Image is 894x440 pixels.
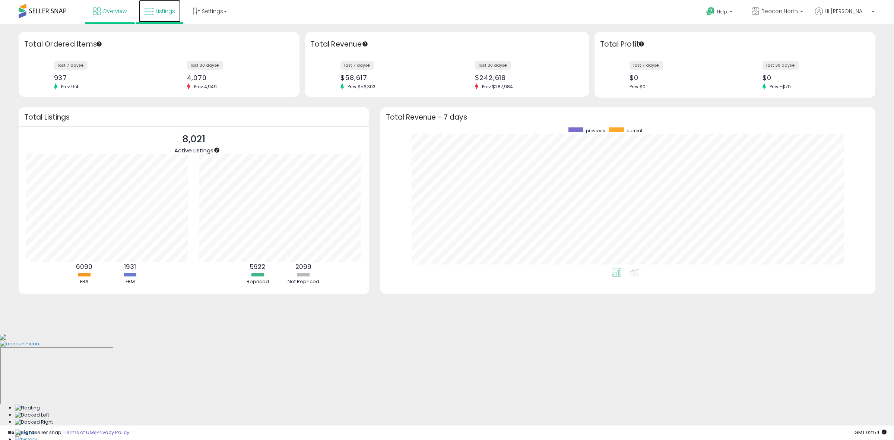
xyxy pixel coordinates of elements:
span: Beacon North [761,7,798,15]
div: Tooltip anchor [96,41,102,47]
div: Tooltip anchor [213,147,220,153]
label: last 7 days [54,61,88,70]
b: 1931 [124,262,136,271]
span: Overview [102,7,127,15]
img: Docked Left [15,412,49,419]
i: Get Help [706,7,715,16]
div: Not Repriced [281,278,326,285]
span: Help [717,9,727,15]
div: Tooltip anchor [362,41,368,47]
span: Prev: 914 [57,83,82,90]
span: Prev: $0 [630,83,646,90]
span: Prev: $56,303 [344,83,379,90]
div: $242,618 [475,74,576,82]
div: 4,079 [187,74,287,82]
label: last 30 days [187,61,223,70]
div: Repriced [235,278,280,285]
span: Prev: -$70 [766,83,795,90]
h3: Total Ordered Items [24,39,294,50]
div: $0 [630,74,729,82]
p: 8,021 [174,132,213,146]
img: Floating [15,405,40,412]
span: current [627,127,643,134]
label: last 7 days [340,61,374,70]
a: Hi [PERSON_NAME] [815,7,875,24]
img: Home [15,430,35,437]
b: 5922 [250,262,265,271]
span: Prev: 4,949 [190,83,221,90]
span: Listings [156,7,175,15]
div: Tooltip anchor [638,41,645,47]
b: 6090 [76,262,92,271]
label: last 30 days [475,61,511,70]
h3: Total Profit [600,39,870,50]
div: $58,617 [340,74,441,82]
label: last 30 days [763,61,799,70]
div: FBM [108,278,152,285]
h3: Total Revenue [311,39,583,50]
b: 2099 [295,262,311,271]
label: last 7 days [630,61,663,70]
span: Prev: $287,984 [478,83,517,90]
img: Docked Right [15,419,53,426]
h3: Total Revenue - 7 days [386,114,870,120]
span: Hi [PERSON_NAME] [825,7,869,15]
a: Help [700,1,740,24]
h3: Total Listings [24,114,364,120]
div: 937 [54,74,154,82]
div: $0 [763,74,862,82]
span: Active Listings [174,146,213,154]
span: previous [586,127,605,134]
div: FBA [62,278,107,285]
